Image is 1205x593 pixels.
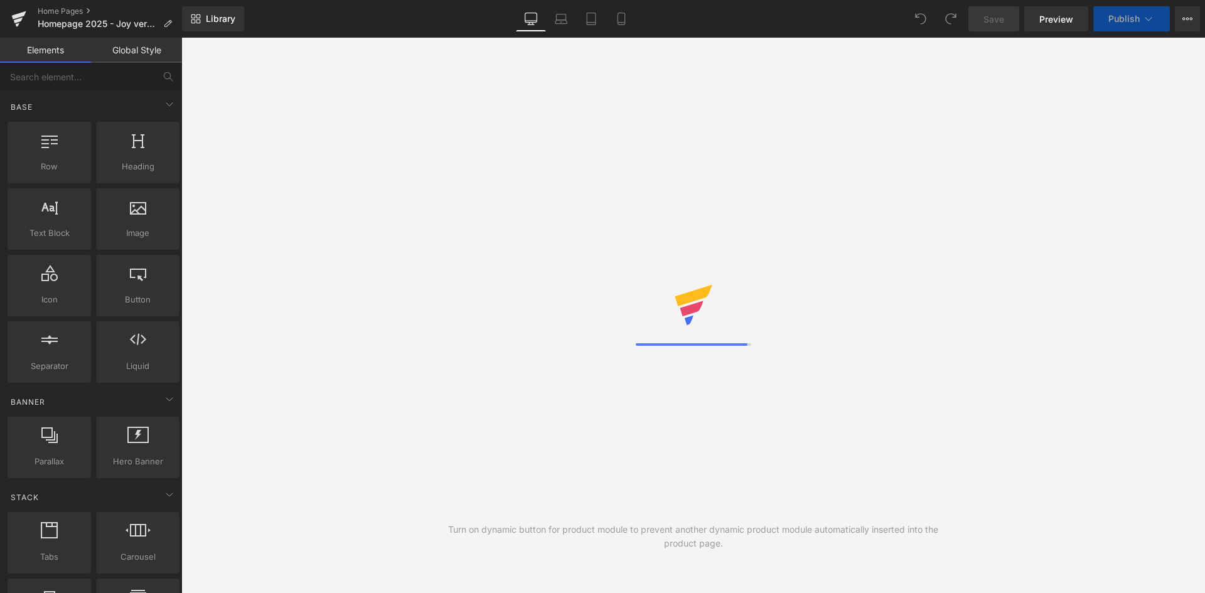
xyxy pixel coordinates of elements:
span: Carousel [100,550,176,564]
span: Banner [9,396,46,408]
span: Tabs [11,550,87,564]
span: Heading [100,160,176,173]
button: Publish [1093,6,1170,31]
span: Image [100,227,176,240]
span: Library [206,13,235,24]
span: Base [9,101,34,113]
a: Tablet [576,6,606,31]
a: Global Style [91,38,182,63]
span: Parallax [11,455,87,468]
a: New Library [182,6,244,31]
a: Laptop [546,6,576,31]
span: Button [100,293,176,306]
span: Separator [11,360,87,373]
span: Row [11,160,87,173]
span: Homepage 2025 - Joy version [38,19,158,29]
span: Preview [1039,13,1073,26]
div: Turn on dynamic button for product module to prevent another dynamic product module automatically... [437,523,950,550]
button: Undo [908,6,933,31]
button: Redo [938,6,963,31]
span: Save [983,13,1004,26]
span: Publish [1108,14,1140,24]
span: Hero Banner [100,455,176,468]
span: Text Block [11,227,87,240]
a: Desktop [516,6,546,31]
a: Home Pages [38,6,182,16]
a: Preview [1024,6,1088,31]
a: Mobile [606,6,636,31]
span: Icon [11,293,87,306]
span: Liquid [100,360,176,373]
span: Stack [9,491,40,503]
button: More [1175,6,1200,31]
